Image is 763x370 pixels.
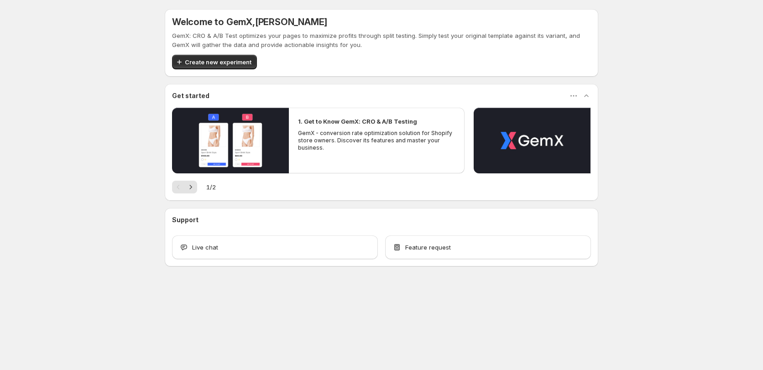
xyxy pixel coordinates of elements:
nav: Pagination [172,181,197,193]
span: Create new experiment [185,57,251,67]
button: Play video [474,108,591,173]
button: Create new experiment [172,55,257,69]
h2: 1. Get to Know GemX: CRO & A/B Testing [298,117,417,126]
h3: Support [172,215,199,224]
p: GemX: CRO & A/B Test optimizes your pages to maximize profits through split testing. Simply test ... [172,31,591,49]
span: Feature request [405,243,451,252]
span: 1 / 2 [206,182,216,192]
span: Live chat [192,243,218,252]
button: Next [184,181,197,193]
p: GemX - conversion rate optimization solution for Shopify store owners. Discover its features and ... [298,130,455,151]
h3: Get started [172,91,209,100]
span: , [PERSON_NAME] [252,16,327,27]
h5: Welcome to GemX [172,16,327,27]
button: Play video [172,108,289,173]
